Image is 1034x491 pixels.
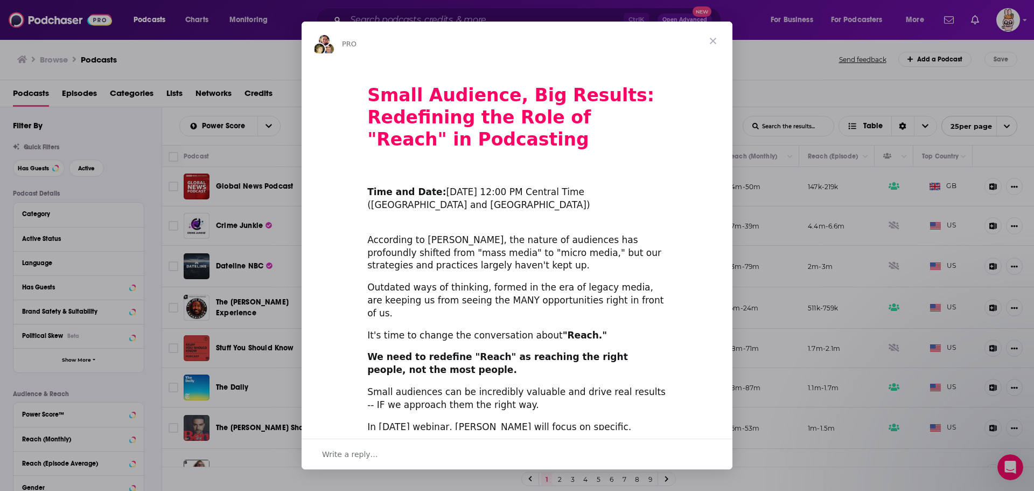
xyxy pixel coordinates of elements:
span: PRO [342,40,357,48]
div: ​ [DATE] 12:00 PM Central Time ([GEOGRAPHIC_DATA] and [GEOGRAPHIC_DATA]) [367,174,667,212]
div: Outdated ways of thinking, formed in the era of legacy media, are keeping us from seeing the MANY... [367,281,667,320]
img: Dave avatar [322,43,335,56]
img: Barbara avatar [313,43,326,56]
div: Small audiences can be incredibly valuable and drive real results -- IF we approach them the righ... [367,386,667,412]
b: Small Audience, Big Results: Redefining the Role of "Reach" in Podcasting [367,85,654,150]
div: According to [PERSON_NAME], the nature of audiences has profoundly shifted from "mass media" to "... [367,221,667,272]
span: Write a reply… [322,447,378,461]
img: Sydney avatar [318,34,331,47]
b: Time and Date: [367,186,446,197]
b: "Reach." [563,330,607,341]
span: Close [694,22,732,60]
div: In [DATE] webinar, [PERSON_NAME] will focus on specific, tactical aspects of making this new appr... [367,421,667,447]
b: We need to redefine "Reach" as reaching the right people, not the most people. [367,351,628,375]
div: It's time to change the conversation about [367,329,667,342]
div: Open conversation and reply [302,439,732,469]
